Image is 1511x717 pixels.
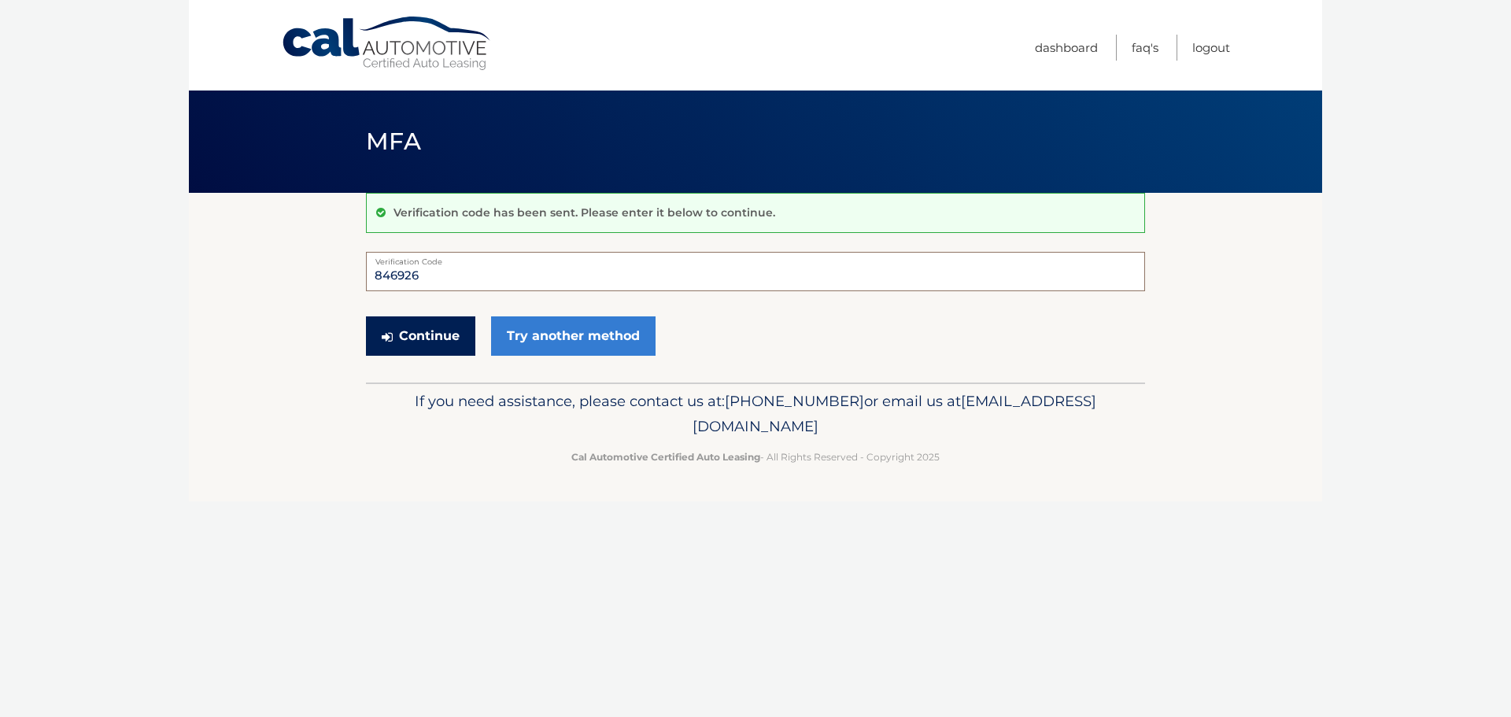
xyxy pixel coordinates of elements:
[366,127,421,156] span: MFA
[366,316,475,356] button: Continue
[1035,35,1098,61] a: Dashboard
[366,252,1145,264] label: Verification Code
[571,451,760,463] strong: Cal Automotive Certified Auto Leasing
[725,392,864,410] span: [PHONE_NUMBER]
[693,392,1096,435] span: [EMAIL_ADDRESS][DOMAIN_NAME]
[376,389,1135,439] p: If you need assistance, please contact us at: or email us at
[281,16,493,72] a: Cal Automotive
[1132,35,1158,61] a: FAQ's
[491,316,656,356] a: Try another method
[376,449,1135,465] p: - All Rights Reserved - Copyright 2025
[366,252,1145,291] input: Verification Code
[393,205,775,220] p: Verification code has been sent. Please enter it below to continue.
[1192,35,1230,61] a: Logout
